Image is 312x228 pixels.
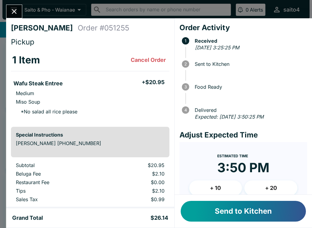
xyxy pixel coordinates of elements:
span: Received [192,38,307,44]
p: [PERSON_NAME] [PHONE_NUMBER] [16,140,165,146]
h3: 1 Item [12,54,40,66]
p: $20.95 [105,162,164,168]
p: Miso Soup [16,99,40,105]
p: Medium [16,90,34,96]
button: Close [6,5,22,18]
h5: Grand Total [12,214,43,222]
p: Subtotal [16,162,95,168]
span: Sent to Kitchen [192,61,307,67]
text: 2 [184,62,187,66]
table: orders table [11,49,169,122]
p: $0.99 [105,196,164,202]
h5: + $20.95 [142,79,165,86]
span: Delivered [192,107,307,113]
text: 3 [184,84,187,89]
h6: Special Instructions [16,132,165,138]
table: orders table [11,162,169,205]
button: + 10 [189,180,242,196]
p: * No salad all rice please [16,109,77,115]
em: Expected: [DATE] 3:50:25 PM [195,114,264,120]
text: 1 [185,38,186,43]
h4: [PERSON_NAME] [11,23,78,33]
time: 3:50 PM [217,160,269,176]
span: Estimated Time [217,154,248,158]
p: $2.10 [105,171,164,177]
h5: Wafu Steak Entree [13,80,63,87]
p: Beluga Fee [16,171,95,177]
button: Cancel Order [128,54,168,66]
button: Send to Kitchen [181,201,306,222]
h4: Order # 051255 [78,23,129,33]
h4: Adjust Expected Time [179,130,307,140]
p: $0.00 [105,179,164,185]
button: + 20 [244,180,297,196]
span: Food Ready [192,84,307,90]
p: Restaurant Fee [16,179,95,185]
p: Tips [16,188,95,194]
em: [DATE] 3:25:25 PM [195,45,239,51]
text: 4 [184,108,187,112]
p: Sales Tax [16,196,95,202]
h4: Order Activity [179,23,307,32]
h5: $26.14 [151,214,168,222]
span: Pickup [11,37,34,46]
p: $2.10 [105,188,164,194]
